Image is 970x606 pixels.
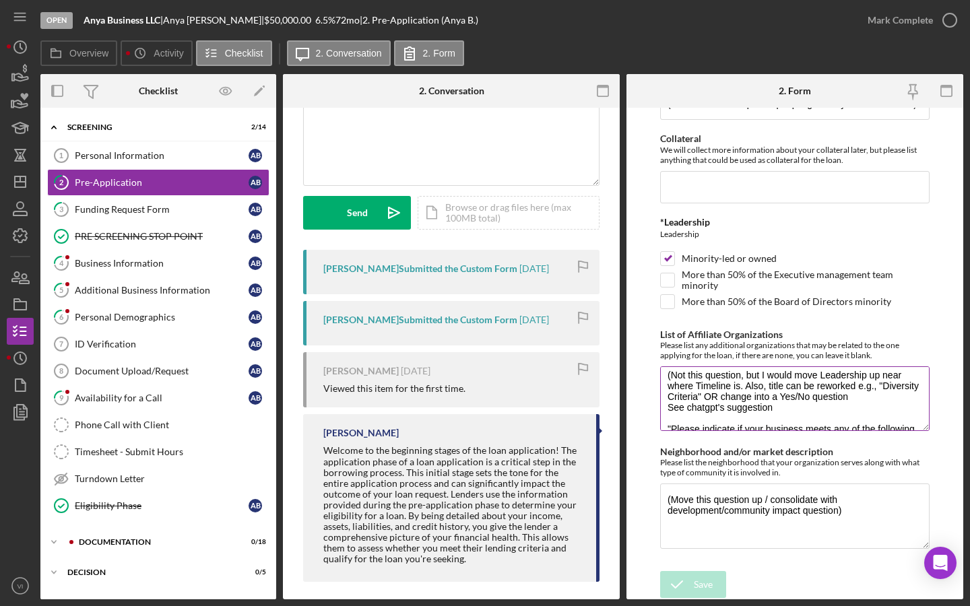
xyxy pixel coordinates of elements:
a: 2Pre-ApplicationAB [47,169,269,196]
div: 2. Conversation [419,86,484,96]
button: Mark Complete [854,7,963,34]
div: [PERSON_NAME] Submitted the Custom Form [323,314,517,325]
a: 6Personal DemographicsAB [47,304,269,331]
div: A B [249,176,262,189]
div: Decision [67,568,232,576]
a: Turndown Letter [47,465,269,492]
tspan: 3 [59,205,63,213]
div: A B [249,364,262,378]
button: Overview [40,40,117,66]
div: Business Information [75,258,249,269]
div: Send [347,196,368,230]
a: 7ID VerificationAB [47,331,269,358]
tspan: 6 [59,312,64,321]
div: A B [249,310,262,324]
div: PRE SCREENING STOP POINT [75,231,249,242]
div: Open Intercom Messenger [924,547,957,579]
button: 2. Conversation [287,40,391,66]
div: Checklist [139,86,178,96]
div: 6.5 % [315,15,335,26]
div: 72 mo [335,15,360,26]
div: Documentation [79,538,232,546]
a: Eligibility PhaseAB [47,492,269,519]
textarea: (Not this question, but I would move Leadership up near where Timeline is. Also, title can be rew... [660,366,930,431]
div: | 2. Pre-Application (Anya B.) [360,15,478,26]
label: Activity [154,48,183,59]
div: Leadership [660,228,930,244]
label: Checklist [225,48,263,59]
div: Viewed this item for the first time. [323,383,465,394]
a: 4Business InformationAB [47,250,269,277]
div: Pre-Application [75,177,249,188]
a: 1Personal InformationAB [47,142,269,169]
a: 8Document Upload/RequestAB [47,358,269,384]
time: 2025-08-08 03:18 [519,314,549,325]
div: A B [249,149,262,162]
div: Turndown Letter [75,473,269,484]
div: Funding Request Form [75,204,249,215]
div: Personal Information [75,150,249,161]
div: Timesheet - Submit Hours [75,446,269,457]
textarea: (Move this question up / consolidate with development/community impact question) [660,483,930,548]
div: Additional Business Information [75,285,249,296]
div: Availability for a Call [75,393,249,403]
button: VI [7,572,34,599]
div: Eligibility Phase [75,500,249,511]
label: 2. Conversation [316,48,382,59]
text: VI [17,582,23,590]
label: More than 50% of the Executive management team minority [682,273,930,287]
div: $50,000.00 [264,15,315,26]
a: Phone Call with Client [47,411,269,438]
div: [PERSON_NAME] [323,366,399,376]
tspan: 2 [59,178,63,187]
tspan: 9 [59,393,64,402]
label: Minority-led or owned [682,252,777,265]
div: [PERSON_NAME] Submitted the Custom Form [323,263,517,274]
div: Mark Complete [868,7,933,34]
tspan: 1 [59,151,63,160]
a: 3Funding Request FormAB [47,196,269,223]
div: Welcome to the beginning stages of the loan application! The application phase of a loan applicat... [323,445,583,564]
div: | [84,15,163,26]
div: Phone Call with Client [75,419,269,430]
time: 2025-08-08 04:08 [519,263,549,274]
label: List of Affiliate Organizations [660,329,783,340]
b: Anya Business LLC [84,14,160,26]
div: [PERSON_NAME] [323,428,399,438]
div: *Leadership [660,217,930,228]
div: We will collect more information about your collateral later, but please list anything that could... [660,145,930,165]
div: A B [249,230,262,243]
a: 5Additional Business InformationAB [47,277,269,304]
a: Timesheet - Submit Hours [47,438,269,465]
div: 0 / 5 [242,568,266,576]
div: A B [249,203,262,216]
div: Please list the neighborhood that your organization serves along with what type of community it i... [660,457,930,477]
label: Collateral [660,133,701,144]
button: Send [303,196,411,230]
div: 2 / 14 [242,123,266,131]
label: 2. Form [423,48,455,59]
label: Neighborhood and/or market description [660,446,833,457]
div: A B [249,283,262,297]
button: Activity [121,40,192,66]
button: 2. Form [394,40,464,66]
tspan: 8 [59,367,63,375]
div: 2. Form [779,86,811,96]
div: Personal Demographics [75,312,249,323]
div: A B [249,499,262,512]
div: Document Upload/Request [75,366,249,376]
div: ID Verification [75,339,249,349]
div: A B [249,257,262,270]
time: 2025-08-07 19:23 [401,366,430,376]
div: 0 / 18 [242,538,266,546]
div: Anya [PERSON_NAME] | [163,15,264,26]
a: PRE SCREENING STOP POINTAB [47,223,269,250]
div: Please list any additional organizations that may be related to the one applying for the loan, if... [660,340,930,360]
div: Save [694,571,713,598]
div: A B [249,337,262,351]
tspan: 7 [59,340,63,348]
div: A B [249,391,262,405]
tspan: 4 [59,259,64,267]
button: Checklist [196,40,272,66]
button: Save [660,571,726,598]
